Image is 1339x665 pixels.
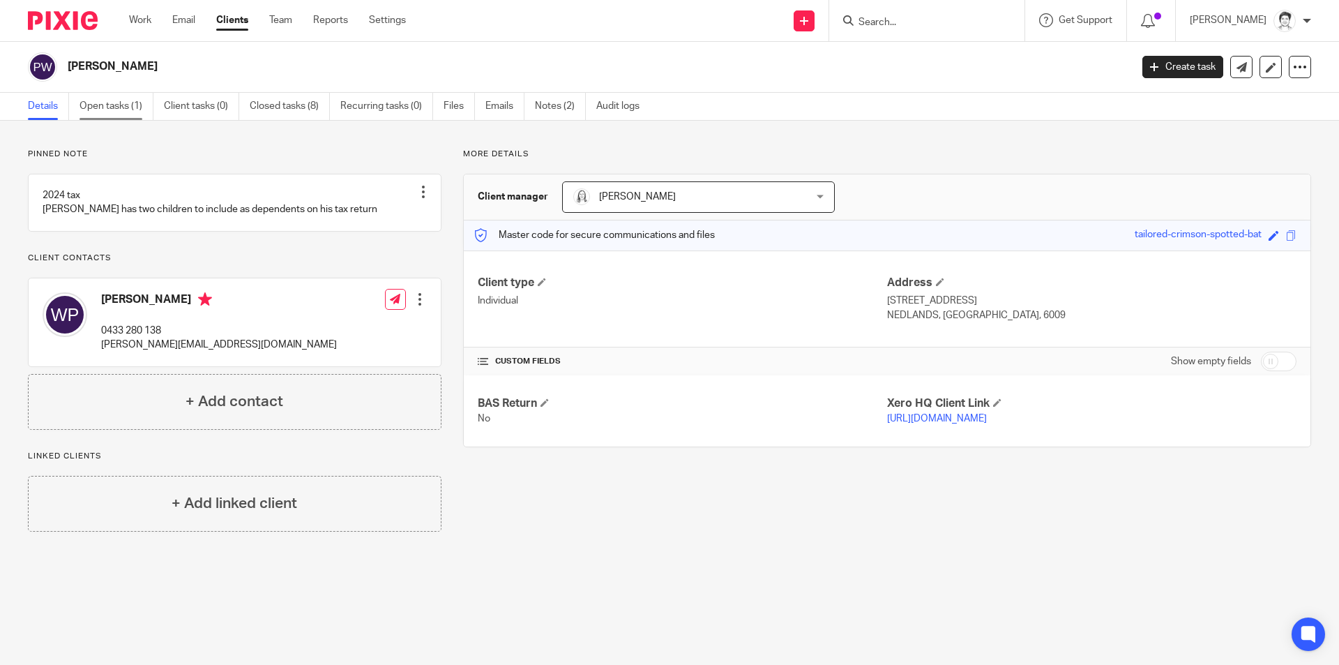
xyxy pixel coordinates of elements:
[887,414,987,424] a: [URL][DOMAIN_NAME]
[68,59,911,74] h2: [PERSON_NAME]
[478,276,887,290] h4: Client type
[101,338,337,352] p: [PERSON_NAME][EMAIL_ADDRESS][DOMAIN_NAME]
[28,149,441,160] p: Pinned note
[444,93,475,120] a: Files
[887,276,1296,290] h4: Address
[1142,56,1223,78] a: Create task
[1059,15,1112,25] span: Get Support
[478,396,887,411] h4: BAS Return
[164,93,239,120] a: Client tasks (0)
[313,13,348,27] a: Reports
[28,451,441,462] p: Linked clients
[573,188,590,205] img: Eleanor%20Shakeshaft.jpg
[101,292,337,310] h4: [PERSON_NAME]
[28,52,57,82] img: svg%3E
[172,493,297,514] h4: + Add linked client
[478,414,490,424] span: No
[474,228,715,242] p: Master code for secure communications and files
[535,93,586,120] a: Notes (2)
[101,324,337,338] p: 0433 280 138
[887,396,1296,411] h4: Xero HQ Client Link
[478,294,887,308] p: Individual
[80,93,153,120] a: Open tasks (1)
[43,292,87,337] img: svg%3E
[129,13,151,27] a: Work
[340,93,433,120] a: Recurring tasks (0)
[172,13,195,27] a: Email
[369,13,406,27] a: Settings
[250,93,330,120] a: Closed tasks (8)
[28,11,98,30] img: Pixie
[478,356,887,367] h4: CUSTOM FIELDS
[887,294,1296,308] p: [STREET_ADDRESS]
[28,253,441,264] p: Client contacts
[1273,10,1296,32] img: Julie%20Wainwright.jpg
[1135,227,1262,244] div: tailored-crimson-spotted-bat
[478,190,548,204] h3: Client manager
[1190,13,1266,27] p: [PERSON_NAME]
[216,13,248,27] a: Clients
[269,13,292,27] a: Team
[186,391,283,412] h4: + Add contact
[596,93,650,120] a: Audit logs
[463,149,1311,160] p: More details
[599,192,676,202] span: [PERSON_NAME]
[28,93,69,120] a: Details
[485,93,524,120] a: Emails
[887,308,1296,322] p: NEDLANDS, [GEOGRAPHIC_DATA], 6009
[198,292,212,306] i: Primary
[857,17,983,29] input: Search
[1171,354,1251,368] label: Show empty fields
